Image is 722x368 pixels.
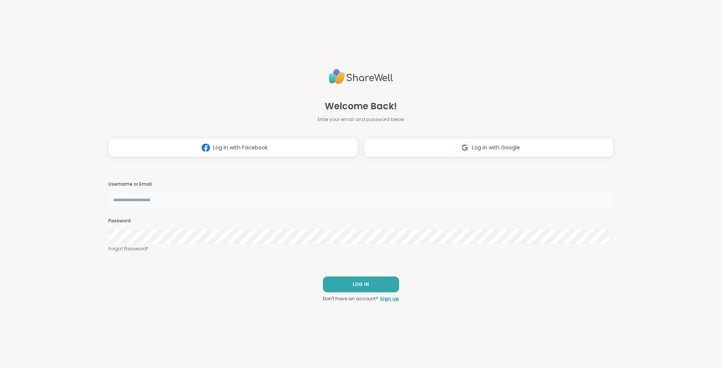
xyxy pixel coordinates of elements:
[199,141,213,155] img: ShareWell Logomark
[323,276,399,292] button: LOG IN
[108,245,614,252] a: Forgot Password?
[329,66,393,87] img: ShareWell Logo
[318,116,404,123] span: Enter your email and password below
[364,138,614,157] button: Log in with Google
[353,281,369,288] span: LOG IN
[323,295,378,302] span: Don't have an account?
[213,144,268,152] span: Log in with Facebook
[458,141,472,155] img: ShareWell Logomark
[325,99,397,113] span: Welcome Back!
[380,295,399,302] a: Sign up
[108,218,614,224] h3: Password
[108,138,358,157] button: Log in with Facebook
[108,181,614,188] h3: Username or Email
[472,144,520,152] span: Log in with Google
